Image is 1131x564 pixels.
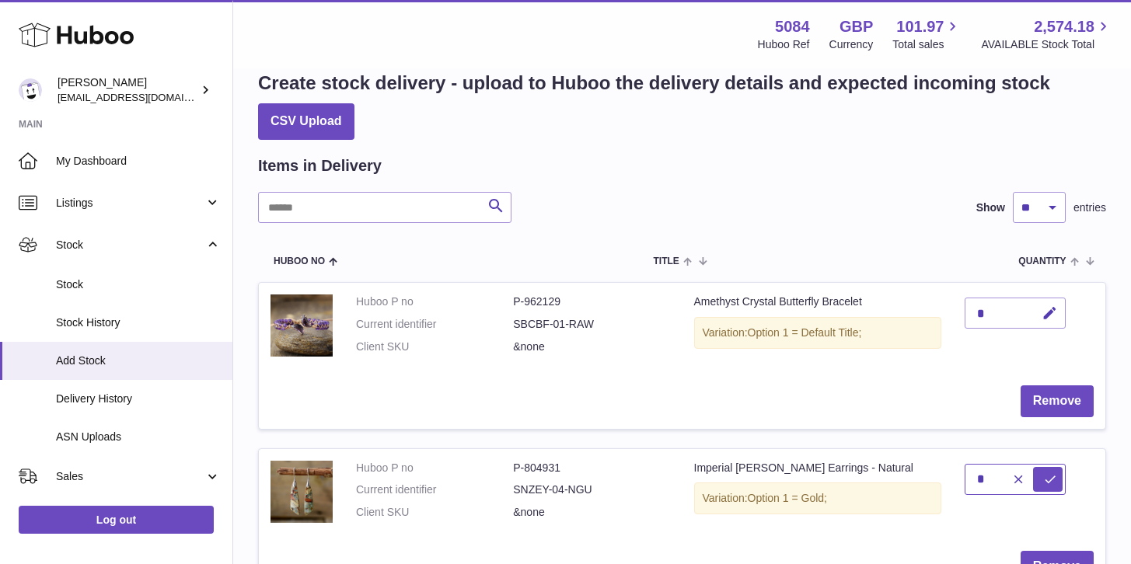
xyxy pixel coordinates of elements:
[356,339,513,354] dt: Client SKU
[840,16,873,37] strong: GBP
[56,196,204,211] span: Listings
[1073,200,1106,215] span: entries
[896,16,944,37] span: 101.97
[976,200,1005,215] label: Show
[58,91,229,103] span: [EMAIL_ADDRESS][DOMAIN_NAME]
[274,256,325,266] span: Huboo no
[892,37,962,52] span: Total sales
[271,294,333,357] img: Amethyst Crystal Butterfly Bracelet
[513,339,670,354] dd: &none
[56,430,221,444] span: ASN Uploads
[829,37,874,52] div: Currency
[682,449,953,540] td: Imperial [PERSON_NAME] Earrings - Natural
[19,78,42,102] img: konstantinosmouratidis@hotmail.com
[56,469,204,484] span: Sales
[775,16,810,37] strong: 5084
[1034,16,1094,37] span: 2,574.18
[1018,256,1066,266] span: Quantity
[356,482,513,497] dt: Current identifier
[1021,385,1094,417] button: Remove
[981,16,1112,52] a: 2,574.18 AVAILABLE Stock Total
[356,461,513,475] dt: Huboo P no
[513,505,670,520] dd: &none
[513,317,670,332] dd: SBCBF-01-RAW
[271,461,333,523] img: Imperial Jasper Zeya Earrings - Natural
[356,294,513,309] dt: Huboo P no
[682,283,953,374] td: Amethyst Crystal Butterfly Bracelet
[653,256,679,266] span: Title
[58,75,197,105] div: [PERSON_NAME]
[892,16,962,52] a: 101.97 Total sales
[748,492,827,504] span: Option 1 = Gold;
[258,71,1050,96] h1: Create stock delivery - upload to Huboo the delivery details and expected incoming stock
[513,294,670,309] dd: P-962129
[513,461,670,475] dd: P-804931
[694,482,941,514] div: Variation:
[56,277,221,292] span: Stock
[258,103,354,140] button: CSV Upload
[758,37,810,52] div: Huboo Ref
[56,392,221,406] span: Delivery History
[513,482,670,497] dd: SNZEY-04-NGU
[56,353,221,368] span: Add Stock
[981,37,1112,52] span: AVAILABLE Stock Total
[258,155,382,176] h2: Items in Delivery
[56,238,204,252] span: Stock
[56,315,221,330] span: Stock History
[19,506,214,534] a: Log out
[694,317,941,349] div: Variation:
[748,326,862,339] span: Option 1 = Default Title;
[56,154,221,169] span: My Dashboard
[356,317,513,332] dt: Current identifier
[356,505,513,520] dt: Client SKU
